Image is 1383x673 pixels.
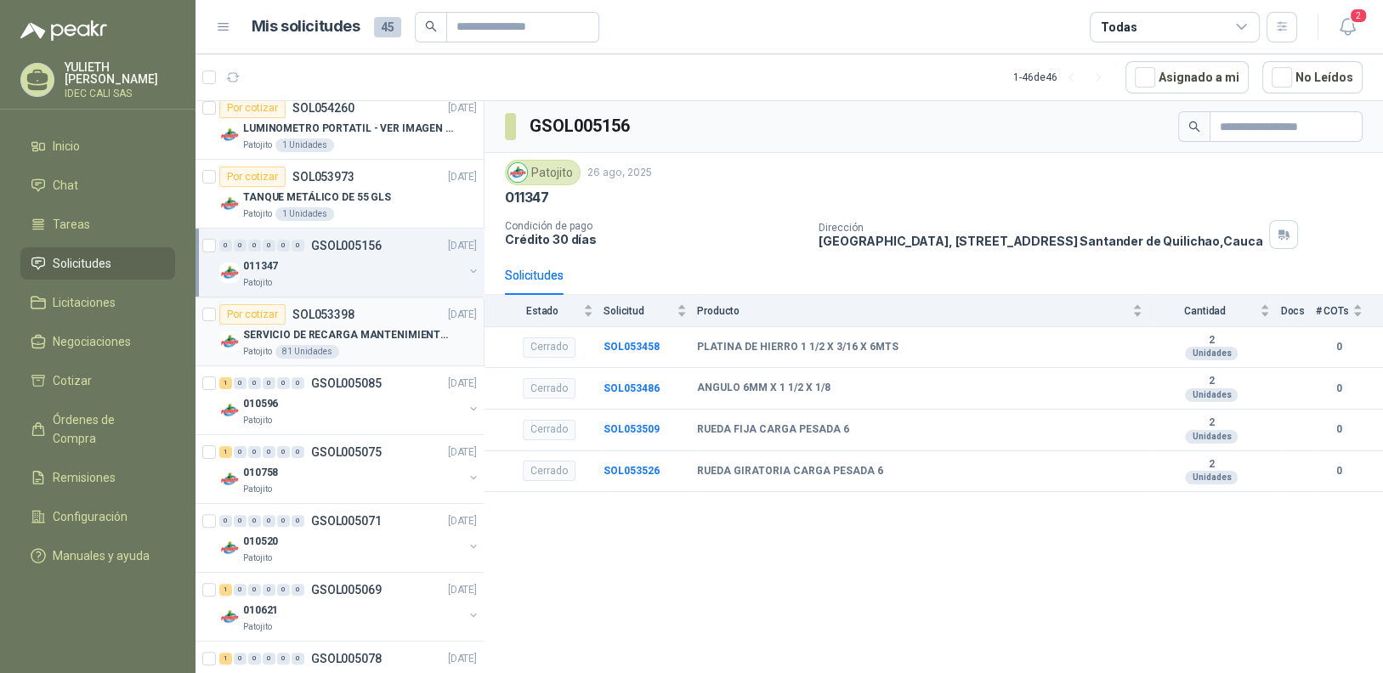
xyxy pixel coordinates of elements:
img: Company Logo [508,163,527,182]
div: Cerrado [523,461,575,481]
p: 011347 [243,258,278,274]
p: Patojito [243,620,272,634]
div: 0 [277,515,290,527]
div: Cerrado [523,337,575,358]
p: Patojito [243,207,272,221]
button: No Leídos [1262,61,1363,93]
div: 0 [292,584,304,596]
div: 1 [219,653,232,665]
h3: GSOL005156 [530,113,632,139]
p: LUMINOMETRO PORTATIL - VER IMAGEN ADJUNTA [243,121,455,137]
a: Configuración [20,501,175,533]
a: SOL053509 [604,423,660,435]
a: 1 0 0 0 0 0 GSOL005075[DATE] Company Logo010758Patojito [219,442,480,496]
span: Manuales y ayuda [53,546,150,565]
a: Cotizar [20,365,175,397]
p: [DATE] [448,376,477,392]
div: 0 [277,240,290,252]
p: TANQUE METÁLICO DE 55 GLS [243,189,391,206]
div: 0 [234,446,247,458]
a: SOL053486 [604,382,660,394]
div: 0 [292,377,304,389]
img: Company Logo [219,263,240,283]
div: 1 Unidades [275,207,334,221]
b: SOL053526 [604,465,660,477]
div: 0 [248,653,261,665]
div: Por cotizar [219,167,286,187]
span: 45 [374,17,401,37]
span: # COTs [1315,305,1349,317]
span: search [425,20,437,32]
div: Por cotizar [219,304,286,325]
p: SOL054260 [292,102,354,114]
div: 1 [219,446,232,458]
span: Solicitudes [53,254,111,273]
div: 0 [292,240,304,252]
div: 0 [234,377,247,389]
b: RUEDA FIJA CARGA PESADA 6 [697,423,849,437]
p: 010758 [243,465,278,481]
div: 0 [263,377,275,389]
button: Asignado a mi [1125,61,1249,93]
span: Producto [697,305,1129,317]
th: Docs [1280,295,1315,326]
a: Negociaciones [20,325,175,358]
div: 0 [219,240,232,252]
b: 2 [1153,458,1270,472]
button: 2 [1332,12,1363,42]
div: Cerrado [523,420,575,440]
span: search [1188,121,1200,133]
div: 0 [292,515,304,527]
div: Solicitudes [505,266,564,285]
b: 0 [1315,463,1363,479]
th: Estado [485,295,604,326]
span: Cotizar [53,371,92,390]
p: GSOL005085 [311,377,382,389]
b: 2 [1153,416,1270,430]
span: Configuración [53,507,128,526]
div: 0 [248,515,261,527]
div: 0 [263,515,275,527]
p: 010596 [243,396,278,412]
div: Unidades [1185,471,1238,484]
p: Condición de pago [505,220,805,232]
p: 011347 [505,189,549,206]
img: Company Logo [219,469,240,489]
span: Solicitud [604,305,673,317]
p: [GEOGRAPHIC_DATA], [STREET_ADDRESS] Santander de Quilichao , Cauca [819,234,1262,248]
a: Solicitudes [20,247,175,280]
div: 0 [248,584,261,596]
a: 0 0 0 0 0 0 GSOL005156[DATE] Company Logo011347Patojito [219,235,480,290]
p: GSOL005069 [311,584,382,596]
a: 0 0 0 0 0 0 GSOL005071[DATE] Company Logo010520Patojito [219,511,480,565]
div: Todas [1101,18,1136,37]
p: GSOL005075 [311,446,382,458]
img: Company Logo [219,331,240,352]
p: [DATE] [448,444,477,461]
b: 0 [1315,381,1363,397]
div: 0 [248,240,261,252]
a: Por cotizarSOL053398[DATE] Company LogoSERVICIO DE RECARGA MANTENIMIENTO Y PRESTAMOS DE EXTINTORE... [196,297,484,366]
a: Chat [20,169,175,201]
p: IDEC CALI SAS [65,88,175,99]
p: Patojito [243,483,272,496]
img: Company Logo [219,400,240,421]
div: Patojito [505,160,581,185]
span: Órdenes de Compra [53,410,159,448]
img: Company Logo [219,194,240,214]
b: 2 [1153,375,1270,388]
p: YULIETH [PERSON_NAME] [65,61,175,85]
div: 0 [234,584,247,596]
a: Órdenes de Compra [20,404,175,455]
div: 0 [277,446,290,458]
a: SOL053458 [604,341,660,353]
a: Tareas [20,208,175,240]
b: 0 [1315,339,1363,355]
b: PLATINA DE HIERRO 1 1/2 X 3/16 X 6MTS [697,341,898,354]
th: Solicitud [604,295,697,326]
div: Por cotizar [219,98,286,118]
span: Tareas [53,215,90,234]
div: 1 - 46 de 46 [1013,64,1112,91]
a: Por cotizarSOL053973[DATE] Company LogoTANQUE METÁLICO DE 55 GLSPatojito1 Unidades [196,160,484,229]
